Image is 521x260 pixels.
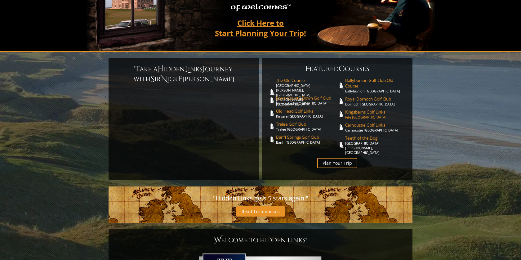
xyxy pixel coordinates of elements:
p: "Hidden Links gets 5 stars again!" [115,193,406,204]
span: F [305,64,309,74]
span: Carnoustie Golf Links [345,122,407,128]
a: Banff Springs Golf ClubBanff [GEOGRAPHIC_DATA] [276,134,337,145]
a: Ballybunion Golf Club Old CourseBallybunion [GEOGRAPHIC_DATA] [345,78,407,93]
span: Banff Springs Golf Club [276,134,337,140]
h6: eatured ourses [268,64,406,74]
span: Teeth of the Dog [345,135,407,141]
span: T [135,64,140,74]
span: Tralee Golf Club [276,121,337,127]
a: Carnoustie Golf LinksCarnoustie [GEOGRAPHIC_DATA] [345,122,407,132]
a: The Old Course[GEOGRAPHIC_DATA][PERSON_NAME], [GEOGRAPHIC_DATA][PERSON_NAME] [GEOGRAPHIC_DATA] [276,78,337,106]
span: Ballybunion Golf Club Old Course [345,78,407,89]
span: Old Head Golf Links [276,108,337,114]
span: Kingsbarns Golf Links [345,109,407,115]
span: Royal Dornoch Golf Club [345,96,407,102]
h6: ake a idden inks ourney with ir ick [PERSON_NAME] [115,64,253,84]
span: N [161,74,167,84]
span: J [203,64,205,74]
h1: Welcome To Hidden Links® [115,235,406,245]
a: Read Testimonials [236,206,285,217]
a: Plan Your Trip [317,158,357,168]
span: Royal County Down Golf Club [276,95,337,101]
span: S [150,74,154,84]
a: Old Head Golf LinksKinsale [GEOGRAPHIC_DATA] [276,108,337,119]
span: The Old Course [276,78,337,83]
a: Teeth of the Dog[GEOGRAPHIC_DATA][PERSON_NAME], [GEOGRAPHIC_DATA] [345,135,407,155]
span: C [339,64,345,74]
a: Click Here toStart Planning Your Trip! [209,16,312,40]
span: L [185,64,188,74]
a: Royal County Down Golf ClubNewcastle [GEOGRAPHIC_DATA] [276,95,337,105]
a: Tralee Golf ClubTralee [GEOGRAPHIC_DATA] [276,121,337,132]
a: Royal Dornoch Golf ClubDornoch [GEOGRAPHIC_DATA] [345,96,407,106]
span: F [178,74,182,84]
span: H [158,64,164,74]
a: Kingsbarns Golf LinksFife [GEOGRAPHIC_DATA] [345,109,407,119]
